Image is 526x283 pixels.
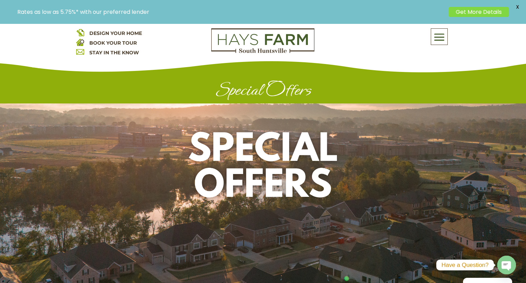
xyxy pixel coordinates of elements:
a: Get More Details [449,7,509,17]
h1: Special Offers [76,80,450,103]
a: STAY IN THE KNOW [89,49,139,56]
a: hays farm homes huntsville development [211,48,314,55]
span: X [512,2,523,12]
p: Rates as low as 5.75%* with our preferred lender [17,9,445,15]
img: book your home tour [76,38,84,46]
a: BOOK YOUR TOUR [89,40,137,46]
img: design your home [76,28,84,36]
a: DESIGN YOUR HOME [89,30,142,36]
img: Logo [211,28,314,53]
